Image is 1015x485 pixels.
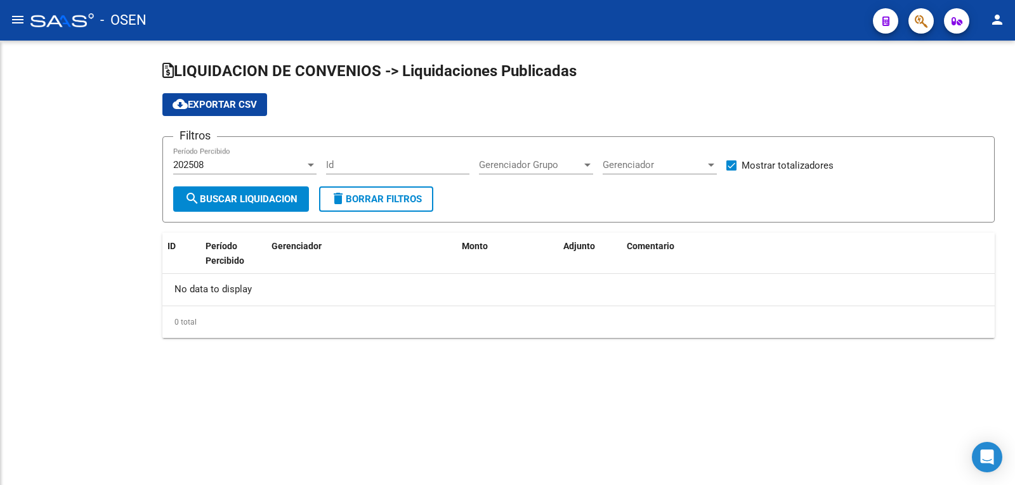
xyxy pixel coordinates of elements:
[627,241,674,251] span: Comentario
[100,6,147,34] span: - OSEN
[200,233,248,288] datatable-header-cell: Período Percibido
[563,241,595,251] span: Adjunto
[162,306,995,338] div: 0 total
[173,186,309,212] button: Buscar Liquidacion
[272,241,322,251] span: Gerenciador
[319,186,433,212] button: Borrar Filtros
[206,241,244,266] span: Período Percibido
[173,99,257,110] span: Exportar CSV
[558,233,622,288] datatable-header-cell: Adjunto
[185,193,298,205] span: Buscar Liquidacion
[185,191,200,206] mat-icon: search
[10,12,25,27] mat-icon: menu
[990,12,1005,27] mat-icon: person
[603,159,705,171] span: Gerenciador
[331,193,422,205] span: Borrar Filtros
[162,93,267,116] button: Exportar CSV
[173,96,188,112] mat-icon: cloud_download
[462,241,488,251] span: Monto
[167,241,176,251] span: ID
[162,233,200,288] datatable-header-cell: ID
[742,158,834,173] span: Mostrar totalizadores
[162,62,577,80] span: LIQUIDACION DE CONVENIOS -> Liquidaciones Publicadas
[331,191,346,206] mat-icon: delete
[162,274,995,306] div: No data to display
[479,159,582,171] span: Gerenciador Grupo
[173,127,217,145] h3: Filtros
[457,233,558,288] datatable-header-cell: Monto
[622,233,995,288] datatable-header-cell: Comentario
[266,233,457,288] datatable-header-cell: Gerenciador
[173,159,204,171] span: 202508
[972,442,1002,472] div: Open Intercom Messenger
